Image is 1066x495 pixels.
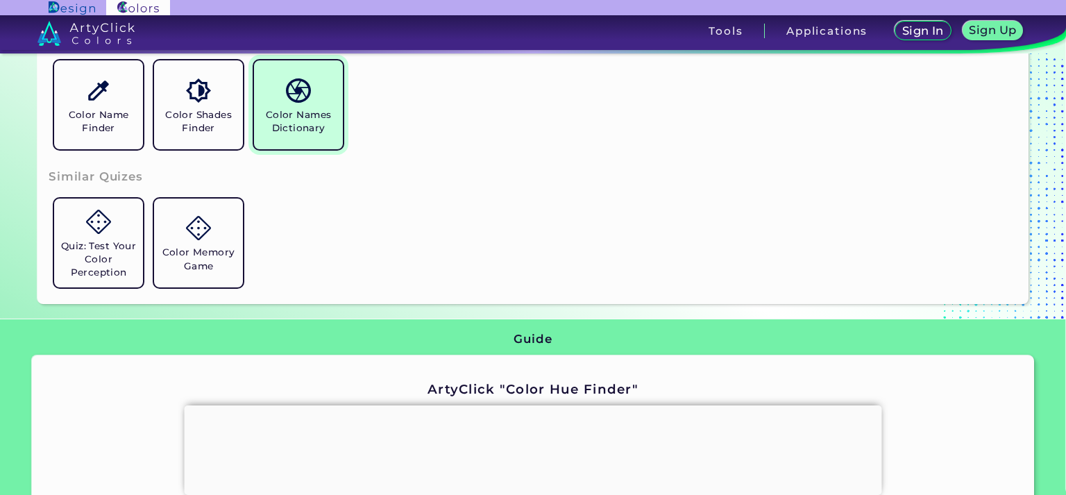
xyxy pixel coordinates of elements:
[86,78,110,103] img: icon_color_name_finder.svg
[895,21,951,40] a: Sign In
[248,55,348,155] a: Color Names Dictionary
[786,26,868,36] h3: Applications
[902,25,944,36] h5: Sign In
[514,331,552,348] h3: Guide
[186,78,210,103] img: icon_color_shades.svg
[37,21,135,46] img: logo_artyclick_colors_white.svg
[963,21,1024,40] a: Sign Up
[192,380,874,398] h2: ArtyClick "Color Hue Finder"
[286,78,310,103] img: icon_color_names_dictionary.svg
[185,405,882,492] iframe: Advertisement
[49,169,143,185] h3: Similar Quizes
[260,108,337,135] h5: Color Names Dictionary
[160,246,237,272] h5: Color Memory Game
[60,108,137,135] h5: Color Name Finder
[86,210,110,234] img: icon_game.svg
[186,216,210,240] img: icon_game.svg
[709,26,743,36] h3: Tools
[49,193,149,293] a: Quiz: Test Your Color Perception
[49,1,95,15] img: ArtyClick Design logo
[160,108,237,135] h5: Color Shades Finder
[149,55,248,155] a: Color Shades Finder
[969,24,1016,35] h5: Sign Up
[149,193,248,293] a: Color Memory Game
[60,240,137,279] h5: Quiz: Test Your Color Perception
[49,55,149,155] a: Color Name Finder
